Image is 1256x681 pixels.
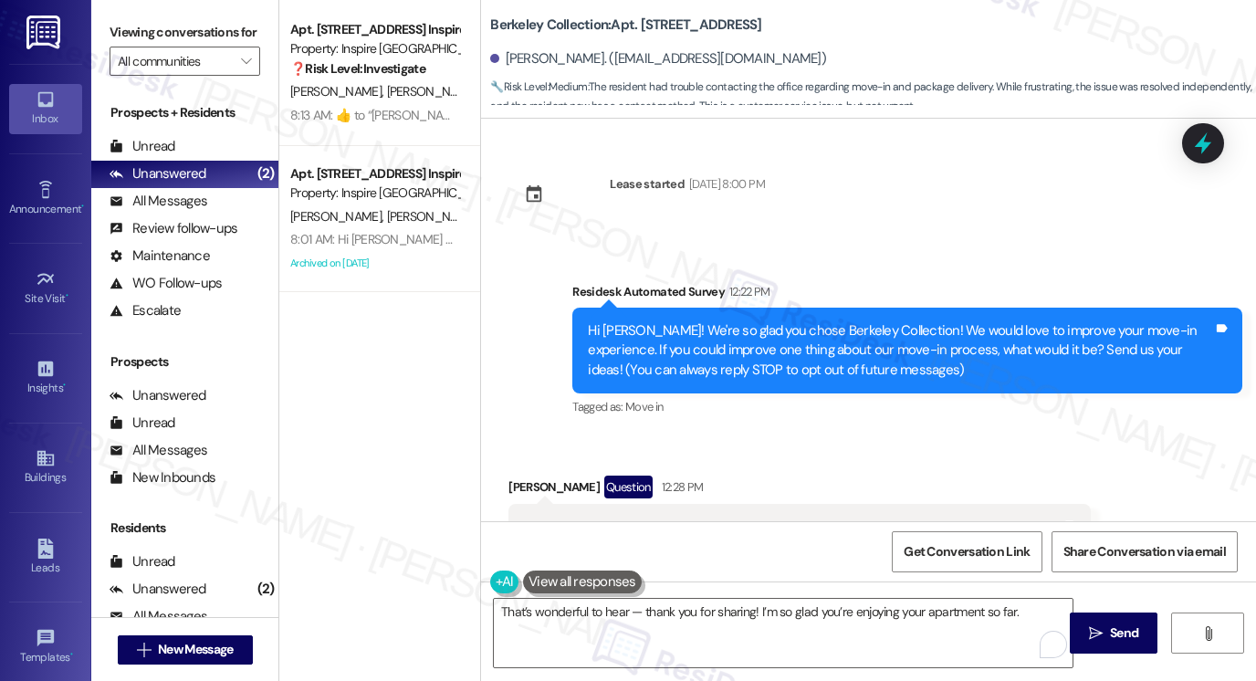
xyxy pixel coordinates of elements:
div: Question [604,476,653,498]
div: Property: Inspire [GEOGRAPHIC_DATA] [290,183,459,203]
div: How can I reach out to you guys via email, I send emails for check in reservation, no one reply [524,518,1062,537]
div: Apt. [STREET_ADDRESS] Inspire Homes [GEOGRAPHIC_DATA] [290,20,459,39]
div: Residesk Automated Survey [572,282,1242,308]
span: • [66,289,68,302]
div: Maintenance [110,246,210,266]
div: Unread [110,414,175,433]
a: Insights • [9,353,82,403]
div: [PERSON_NAME] [508,476,1091,505]
div: Tagged as: [572,393,1242,420]
div: Unanswered [110,580,206,599]
button: Send [1070,613,1158,654]
a: Site Visit • [9,264,82,313]
div: Unanswered [110,386,206,405]
button: Share Conversation via email [1052,531,1238,572]
div: All Messages [110,607,207,626]
span: New Message [158,640,233,659]
a: Inbox [9,84,82,133]
div: Escalate [110,301,181,320]
div: 12:28 PM [657,477,704,497]
div: All Messages [110,192,207,211]
span: : The resident had trouble contacting the office regarding move-in and package delivery. While fr... [490,78,1256,117]
div: Property: Inspire [GEOGRAPHIC_DATA] [290,39,459,58]
input: All communities [118,47,231,76]
div: Lease started [610,174,685,194]
div: (2) [253,575,279,603]
a: Leads [9,533,82,582]
a: Buildings [9,443,82,492]
label: Viewing conversations for [110,18,260,47]
div: New Inbounds [110,468,215,487]
i:  [241,54,251,68]
span: • [81,200,84,213]
div: Prospects [91,352,278,372]
span: [PERSON_NAME] [290,208,387,225]
span: [PERSON_NAME] [387,208,478,225]
div: All Messages [110,441,207,460]
div: (2) [253,160,279,188]
span: Get Conversation Link [904,542,1030,561]
div: WO Follow-ups [110,274,222,293]
i:  [1201,626,1215,641]
span: [PERSON_NAME] [387,83,484,100]
span: [PERSON_NAME] [290,83,387,100]
div: Unanswered [110,164,206,183]
a: Templates • [9,623,82,672]
span: • [63,379,66,392]
span: • [70,648,73,661]
img: ResiDesk Logo [26,16,64,49]
div: Unread [110,552,175,571]
div: Apt. [STREET_ADDRESS] Inspire Homes [GEOGRAPHIC_DATA] [290,164,459,183]
div: Prospects + Residents [91,103,278,122]
div: Unread [110,137,175,156]
button: Get Conversation Link [892,531,1041,572]
strong: ❓ Risk Level: Investigate [290,60,425,77]
b: Berkeley Collection: Apt. [STREET_ADDRESS] [490,16,761,35]
textarea: To enrich screen reader interactions, please activate Accessibility in Grammarly extension settings [494,599,1073,667]
span: Send [1110,623,1138,643]
span: Move in [625,399,663,414]
strong: 🔧 Risk Level: Medium [490,79,587,94]
div: Hi [PERSON_NAME]! We're so glad you chose Berkeley Collection! We would love to improve your move... [588,321,1213,380]
div: [DATE] 8:00 PM [685,174,765,194]
span: Share Conversation via email [1063,542,1226,561]
div: 12:22 PM [725,282,770,301]
div: Residents [91,519,278,538]
div: Archived on [DATE] [288,252,461,275]
div: [PERSON_NAME]. ([EMAIL_ADDRESS][DOMAIN_NAME]) [490,49,826,68]
i:  [1089,626,1103,641]
button: New Message [118,635,253,665]
i:  [137,643,151,657]
div: Review follow-ups [110,219,237,238]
